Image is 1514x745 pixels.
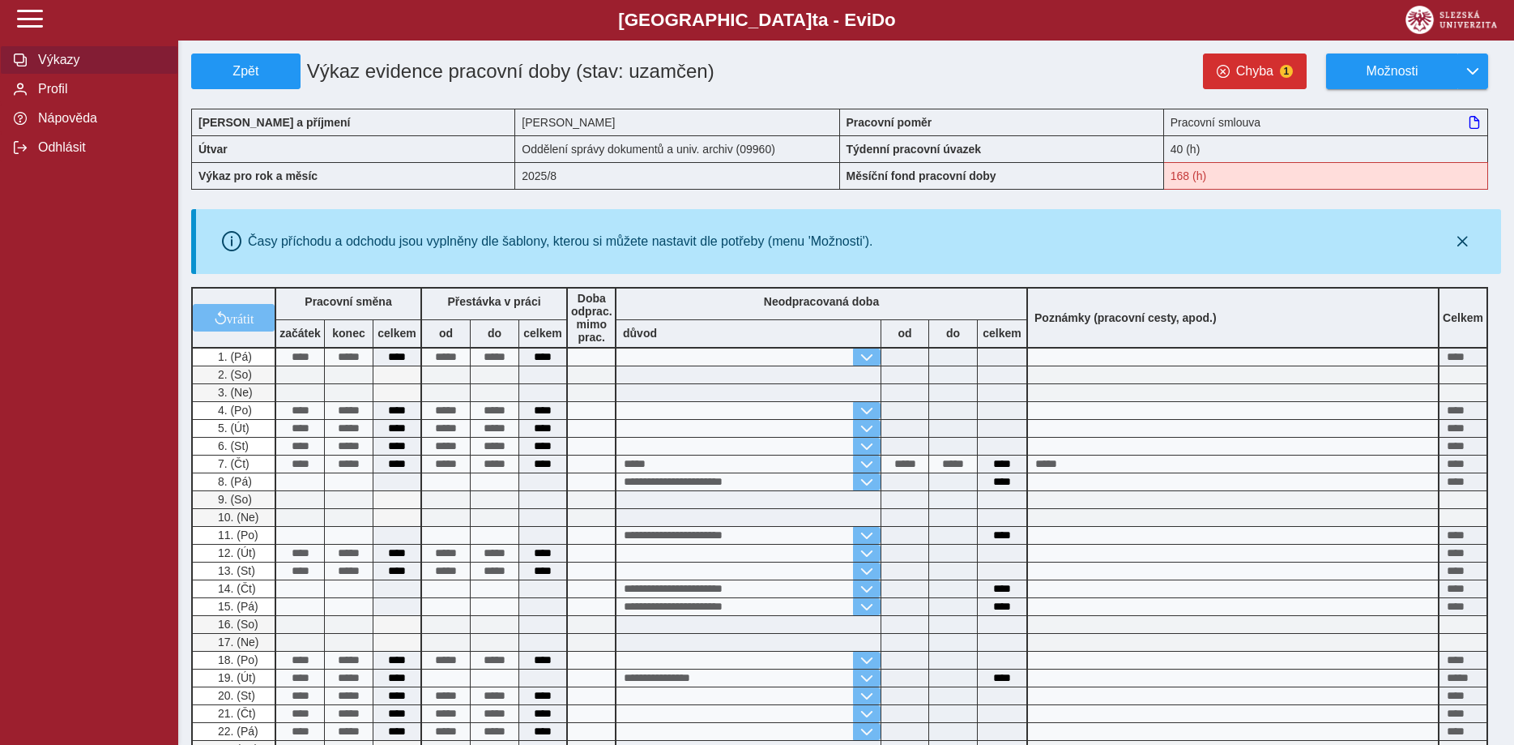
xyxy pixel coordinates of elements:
[1326,54,1457,89] button: Možnosti
[447,295,540,308] b: Přestávka v práci
[519,327,566,340] b: celkem
[215,546,256,559] span: 12. (Út)
[929,327,977,340] b: do
[215,368,252,381] span: 2. (So)
[885,10,896,30] span: o
[198,143,228,156] b: Útvar
[215,653,258,666] span: 18. (Po)
[471,327,518,340] b: do
[1028,311,1223,324] b: Poznámky (pracovní cesty, apod.)
[1443,311,1483,324] b: Celkem
[198,116,350,129] b: [PERSON_NAME] a příjmení
[215,493,252,506] span: 9. (So)
[1164,135,1488,162] div: 40 (h)
[812,10,817,30] span: t
[215,529,258,542] span: 11. (Po)
[49,10,1465,31] b: [GEOGRAPHIC_DATA] a - Evi
[215,457,249,470] span: 7. (Čt)
[872,10,885,30] span: D
[215,600,258,613] span: 15. (Pá)
[33,140,164,155] span: Odhlásit
[198,169,318,182] b: Výkaz pro rok a měsíc
[1405,6,1497,34] img: logo_web_su.png
[1340,64,1444,79] span: Možnosti
[215,386,253,399] span: 3. (Ne)
[191,54,301,89] button: Zpět
[33,111,164,126] span: Nápověda
[305,295,391,308] b: Pracovní směna
[33,82,164,96] span: Profil
[571,292,612,344] b: Doba odprac. mimo prac.
[1203,54,1307,89] button: Chyba1
[325,327,373,340] b: konec
[215,689,255,702] span: 20. (St)
[515,162,839,190] div: 2025/8
[515,109,839,135] div: [PERSON_NAME]
[623,327,657,340] b: důvod
[215,511,259,524] span: 10. (Ne)
[215,582,256,595] span: 14. (Čt)
[215,636,259,649] span: 17. (Ne)
[215,439,249,452] span: 6. (St)
[215,422,249,435] span: 5. (Út)
[215,671,256,684] span: 19. (Út)
[248,234,873,249] div: Časy příchodu a odchodu jsou vyplněny dle šablony, kterou si můžete nastavit dle potřeby (menu 'M...
[1164,109,1488,135] div: Pracovní smlouva
[215,404,252,417] span: 4. (Po)
[33,53,164,67] span: Výkazy
[215,350,252,363] span: 1. (Pá)
[193,304,275,332] button: vrátit
[301,54,737,89] h1: Výkaz evidence pracovní doby (stav: uzamčen)
[215,725,258,738] span: 22. (Pá)
[215,564,255,577] span: 13. (St)
[847,143,982,156] b: Týdenní pracovní úvazek
[847,116,932,129] b: Pracovní poměr
[764,295,879,308] b: Neodpracovaná doba
[978,327,1026,340] b: celkem
[1280,65,1293,78] span: 1
[198,64,293,79] span: Zpět
[515,135,839,162] div: Oddělení správy dokumentů a univ. archiv (09960)
[215,707,256,720] span: 21. (Čt)
[881,327,928,340] b: od
[215,475,252,488] span: 8. (Pá)
[215,618,258,631] span: 16. (So)
[847,169,996,182] b: Měsíční fond pracovní doby
[227,311,254,324] span: vrátit
[276,327,324,340] b: začátek
[1164,162,1488,190] div: Fond pracovní doby (168 h) a součet hodin (168:10 h) se neshodují!
[422,327,470,340] b: od
[1236,64,1273,79] span: Chyba
[373,327,420,340] b: celkem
